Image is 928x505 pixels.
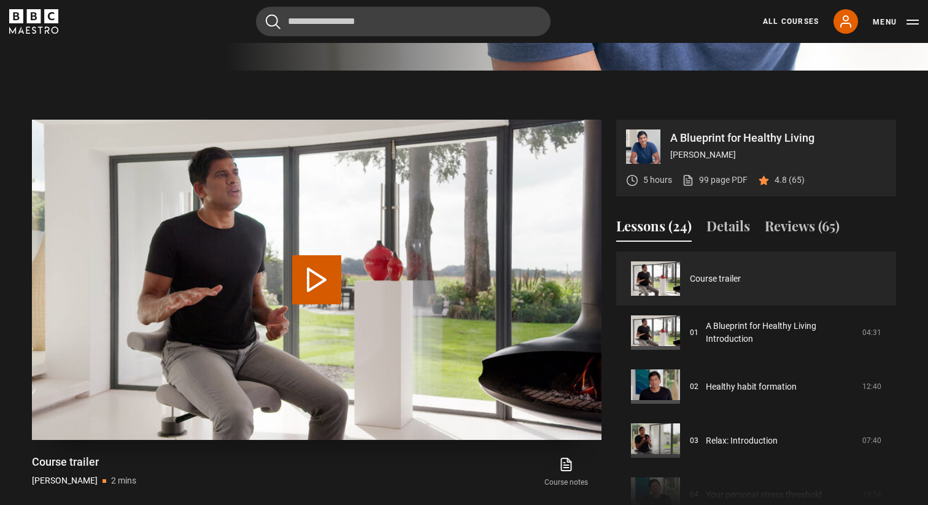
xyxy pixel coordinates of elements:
[616,216,692,242] button: Lessons (24)
[706,380,797,393] a: Healthy habit formation
[706,434,778,447] a: Relax: Introduction
[706,216,750,242] button: Details
[775,174,805,187] p: 4.8 (65)
[32,474,98,487] p: [PERSON_NAME]
[682,174,748,187] a: 99 page PDF
[670,148,886,161] p: [PERSON_NAME]
[532,455,601,490] a: Course notes
[643,174,672,187] p: 5 hours
[9,9,58,34] svg: BBC Maestro
[706,320,855,345] a: A Blueprint for Healthy Living Introduction
[292,255,341,304] button: Play Video
[765,216,840,242] button: Reviews (65)
[32,120,601,440] video-js: Video Player
[763,16,819,27] a: All Courses
[32,455,136,469] h1: Course trailer
[873,16,919,28] button: Toggle navigation
[266,14,280,29] button: Submit the search query
[690,272,741,285] a: Course trailer
[256,7,551,36] input: Search
[111,474,136,487] p: 2 mins
[670,133,886,144] p: A Blueprint for Healthy Living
